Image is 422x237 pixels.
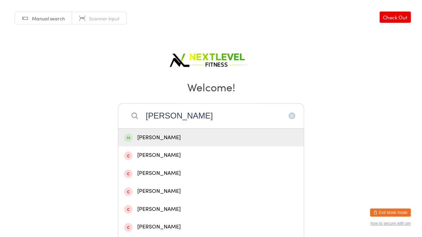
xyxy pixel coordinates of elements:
span: Scanner input [89,15,120,22]
a: Check Out [380,12,411,23]
h2: Welcome! [7,79,415,94]
div: [PERSON_NAME] [124,205,298,214]
input: Search [118,103,304,128]
span: Manual search [32,15,65,22]
button: Exit kiosk mode [370,208,411,217]
div: [PERSON_NAME] [124,169,298,178]
img: Next Level Fitness [169,48,253,70]
div: [PERSON_NAME] [124,151,298,160]
button: how to secure with pin [370,221,411,226]
div: [PERSON_NAME] [124,187,298,196]
div: [PERSON_NAME] [124,133,298,142]
div: [PERSON_NAME] [124,222,298,232]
